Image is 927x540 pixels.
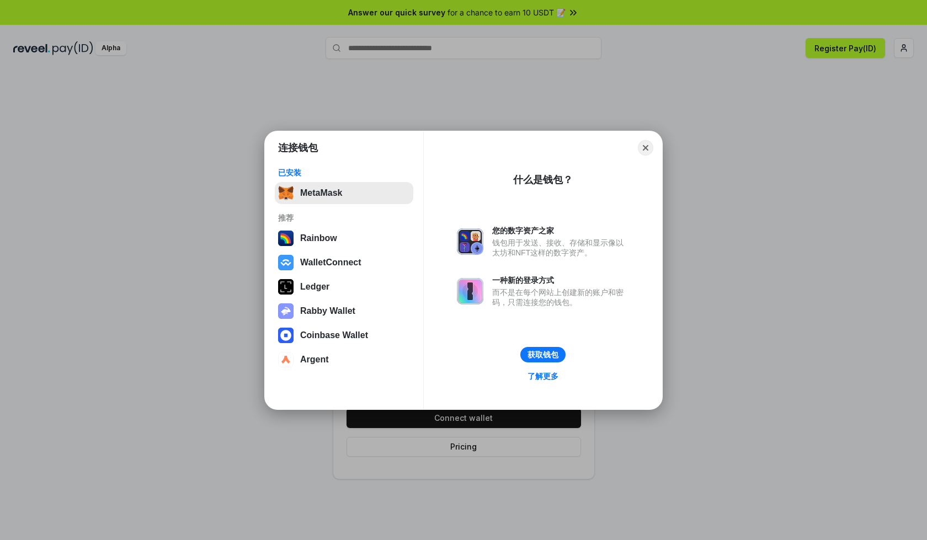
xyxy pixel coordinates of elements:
[275,252,413,274] button: WalletConnect
[457,278,483,304] img: svg+xml,%3Csvg%20xmlns%3D%22http%3A%2F%2Fwww.w3.org%2F2000%2Fsvg%22%20fill%3D%22none%22%20viewBox...
[520,347,566,362] button: 获取钱包
[278,328,294,343] img: svg+xml,%3Csvg%20width%3D%2228%22%20height%3D%2228%22%20viewBox%3D%220%200%2028%2028%22%20fill%3D...
[278,255,294,270] img: svg+xml,%3Csvg%20width%3D%2228%22%20height%3D%2228%22%20viewBox%3D%220%200%2028%2028%22%20fill%3D...
[492,287,629,307] div: 而不是在每个网站上创建新的账户和密码，只需连接您的钱包。
[528,371,558,381] div: 了解更多
[300,188,342,198] div: MetaMask
[275,324,413,346] button: Coinbase Wallet
[275,227,413,249] button: Rainbow
[278,279,294,295] img: svg+xml,%3Csvg%20xmlns%3D%22http%3A%2F%2Fwww.w3.org%2F2000%2Fsvg%22%20width%3D%2228%22%20height%3...
[300,355,329,365] div: Argent
[278,168,410,178] div: 已安装
[275,300,413,322] button: Rabby Wallet
[300,306,355,316] div: Rabby Wallet
[513,173,573,186] div: 什么是钱包？
[521,369,565,383] a: 了解更多
[278,213,410,223] div: 推荐
[278,303,294,319] img: svg+xml,%3Csvg%20xmlns%3D%22http%3A%2F%2Fwww.w3.org%2F2000%2Fsvg%22%20fill%3D%22none%22%20viewBox...
[300,282,329,292] div: Ledger
[300,330,368,340] div: Coinbase Wallet
[457,228,483,255] img: svg+xml,%3Csvg%20xmlns%3D%22http%3A%2F%2Fwww.w3.org%2F2000%2Fsvg%22%20fill%3D%22none%22%20viewBox...
[528,350,558,360] div: 获取钱包
[300,258,361,268] div: WalletConnect
[278,352,294,367] img: svg+xml,%3Csvg%20width%3D%2228%22%20height%3D%2228%22%20viewBox%3D%220%200%2028%2028%22%20fill%3D...
[275,182,413,204] button: MetaMask
[275,276,413,298] button: Ledger
[300,233,337,243] div: Rainbow
[492,238,629,258] div: 钱包用于发送、接收、存储和显示像以太坊和NFT这样的数字资产。
[638,140,653,156] button: Close
[278,231,294,246] img: svg+xml,%3Csvg%20width%3D%22120%22%20height%3D%22120%22%20viewBox%3D%220%200%20120%20120%22%20fil...
[278,141,318,154] h1: 连接钱包
[275,349,413,371] button: Argent
[492,226,629,236] div: 您的数字资产之家
[278,185,294,201] img: svg+xml,%3Csvg%20fill%3D%22none%22%20height%3D%2233%22%20viewBox%3D%220%200%2035%2033%22%20width%...
[492,275,629,285] div: 一种新的登录方式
